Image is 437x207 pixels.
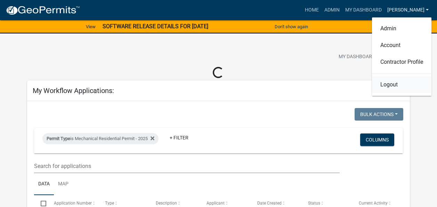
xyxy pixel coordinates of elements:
span: Permit Type [47,136,70,141]
span: Date Created [257,201,282,206]
button: My Dashboard Settingssettings [333,50,414,64]
input: Search for applications [34,159,340,173]
span: Applicant [207,201,225,206]
strong: SOFTWARE RELEASE DETAILS FOR [DATE] [103,23,208,30]
a: Admin [372,20,431,37]
h5: My Workflow Applications: [33,86,114,95]
div: is Mechanical Residential Permit - 2025 [42,133,159,144]
span: Description [156,201,177,206]
a: Map [54,173,73,195]
span: Application Number [54,201,92,206]
a: Contractor Profile [372,54,431,70]
span: My Dashboard Settings [339,53,398,61]
a: Home [302,3,322,17]
a: + Filter [164,131,194,144]
span: Current Activity [359,201,388,206]
a: My Dashboard [342,3,385,17]
a: Admin [322,3,342,17]
a: [PERSON_NAME] [385,3,431,17]
button: Bulk Actions [355,108,403,121]
a: Account [372,37,431,54]
span: Type [105,201,114,206]
span: Status [308,201,320,206]
button: Columns [360,133,394,146]
a: Logout [372,76,431,93]
a: Data [34,173,54,195]
a: View [83,21,98,32]
div: [PERSON_NAME] [372,17,431,96]
button: Don't show again [272,21,311,32]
